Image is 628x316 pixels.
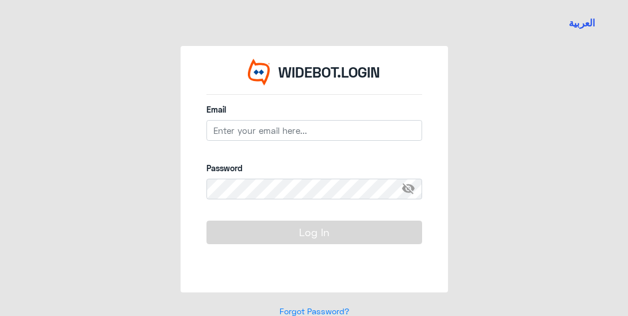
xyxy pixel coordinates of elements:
button: Log In [206,221,422,244]
a: SWITCHLANG [562,9,602,37]
button: العربية [569,16,595,30]
img: Widebot Logo [248,59,270,86]
label: Email [206,103,422,115]
label: Password [206,162,422,174]
span: visibility_off [401,179,422,199]
input: Enter your email here... [206,120,422,141]
a: Forgot Password? [279,306,349,316]
p: WIDEBOT.LOGIN [278,61,380,83]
